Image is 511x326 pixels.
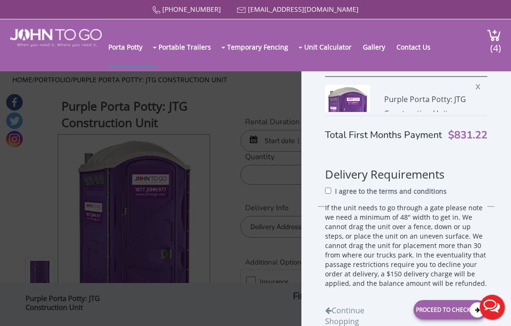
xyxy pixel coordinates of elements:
a: Temporary Fencing [227,28,298,66]
div: Total First Months Payment [325,115,487,142]
a: Gallery [363,28,395,66]
a: [PHONE_NUMBER] [162,5,221,14]
div: Purple Porta Potty: JTG Construction Unit [384,85,487,127]
img: cart a [487,29,501,42]
a: Unit Calculator [304,28,361,66]
p: I agree to the terms and conditions [335,187,447,196]
img: Call [152,6,160,14]
th: Includes [318,192,414,206]
span: (4) [490,34,501,54]
p: If the unit needs to go through a gate please note we need a minimum of 48" width to get in. We c... [325,203,487,288]
span: X [476,79,485,92]
h3: Delivery Requirements [325,151,487,180]
img: Mail [237,7,246,13]
a: Portable Trailers [159,28,220,66]
a: Proceed to Checkout [414,300,487,319]
a: Porta Potty [108,28,152,66]
a: [EMAIL_ADDRESS][DOMAIN_NAME] [248,5,359,14]
img: JOHN to go [10,29,101,47]
span: $831.22 [448,130,487,140]
a: Contact Us [396,28,440,66]
td: Delivery Charges [318,206,414,233]
button: Live Chat [473,288,511,326]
